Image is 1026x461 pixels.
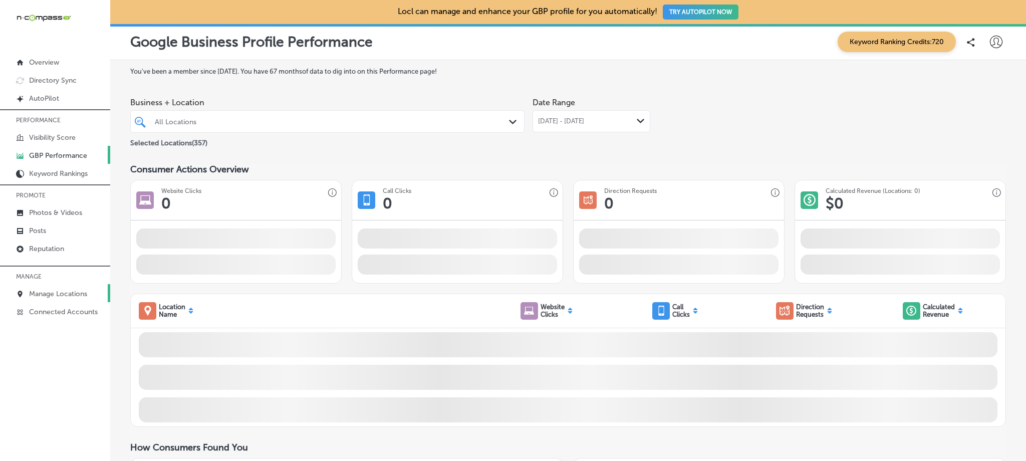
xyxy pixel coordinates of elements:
[29,169,88,178] p: Keyword Rankings
[159,303,185,318] p: Location Name
[161,194,171,212] h1: 0
[672,303,690,318] p: Call Clicks
[826,194,844,212] h1: $ 0
[29,226,46,235] p: Posts
[29,58,59,67] p: Overview
[130,442,248,453] span: How Consumers Found You
[383,194,392,212] h1: 0
[130,68,1006,75] label: You've been a member since [DATE] . You have 67 months of data to dig into on this Performance page!
[383,187,411,194] h3: Call Clicks
[29,151,87,160] p: GBP Performance
[130,164,249,175] span: Consumer Actions Overview
[161,187,201,194] h3: Website Clicks
[130,135,207,147] p: Selected Locations ( 357 )
[29,208,82,217] p: Photos & Videos
[538,117,584,125] span: [DATE] - [DATE]
[29,245,64,253] p: Reputation
[29,94,59,103] p: AutoPilot
[923,303,955,318] p: Calculated Revenue
[29,76,77,85] p: Directory Sync
[155,117,510,126] div: All Locations
[16,13,71,23] img: 660ab0bf-5cc7-4cb8-ba1c-48b5ae0f18e60NCTV_CLogo_TV_Black_-500x88.png
[29,308,98,316] p: Connected Accounts
[130,98,525,107] span: Business + Location
[604,187,657,194] h3: Direction Requests
[796,303,824,318] p: Direction Requests
[29,290,87,298] p: Manage Locations
[604,194,614,212] h1: 0
[838,32,956,52] span: Keyword Ranking Credits: 720
[826,187,920,194] h3: Calculated Revenue (Locations: 0)
[541,303,565,318] p: Website Clicks
[130,34,373,50] p: Google Business Profile Performance
[29,133,76,142] p: Visibility Score
[533,98,575,107] label: Date Range
[663,5,738,20] button: TRY AUTOPILOT NOW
